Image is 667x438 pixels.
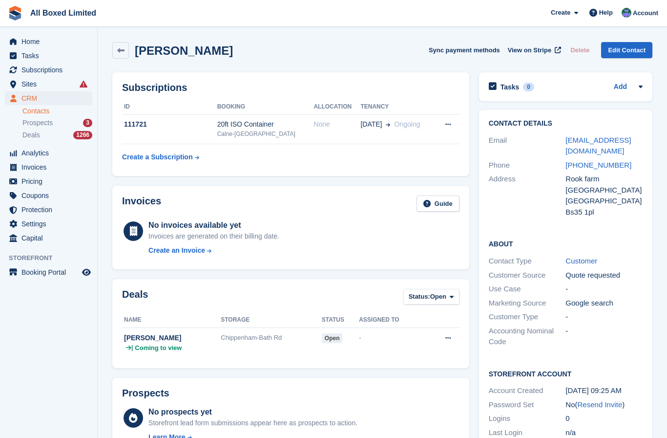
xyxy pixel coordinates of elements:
[5,77,92,91] a: menu
[22,118,92,128] a: Prospects 3
[565,174,643,185] div: Rook farm
[217,119,314,130] div: 20ft ISO Container
[551,8,570,18] span: Create
[565,136,631,155] a: [EMAIL_ADDRESS][DOMAIN_NAME]
[417,196,459,212] a: Guide
[565,270,643,281] div: Quote requested
[5,175,92,188] a: menu
[122,388,169,399] h2: Prospects
[21,63,80,77] span: Subscriptions
[22,107,92,116] a: Contacts
[489,120,643,128] h2: Contact Details
[21,77,80,91] span: Sites
[21,231,80,245] span: Capital
[21,49,80,63] span: Tasks
[429,42,500,58] button: Sync payment methods
[122,312,221,328] th: Name
[394,120,420,128] span: Ongoing
[21,91,80,105] span: CRM
[135,343,182,353] span: Coming to view
[21,217,80,231] span: Settings
[5,189,92,202] a: menu
[508,45,551,55] span: View on Stripe
[489,399,566,411] div: Password Set
[5,231,92,245] a: menu
[21,203,80,217] span: Protection
[124,333,221,343] div: [PERSON_NAME]
[359,333,425,343] div: -
[5,35,92,48] a: menu
[565,326,643,348] div: -
[26,5,100,21] a: All Boxed Limited
[489,135,566,157] div: Email
[22,118,53,128] span: Prospects
[148,418,357,428] div: Storefront lead form submissions appear here as prospects to action.
[122,196,161,212] h2: Invoices
[22,131,40,140] span: Deals
[9,253,97,263] span: Storefront
[489,284,566,295] div: Use Case
[489,239,643,248] h2: About
[614,82,627,93] a: Add
[8,6,22,21] img: stora-icon-8386f47178a22dfd0bd8f6a31ec36ba5ce8667c1dd55bd0f319d3a0aa187defe.svg
[565,399,643,411] div: No
[565,385,643,396] div: [DATE] 09:25 AM
[73,131,92,139] div: 1266
[489,298,566,309] div: Marketing Source
[5,91,92,105] a: menu
[322,312,359,328] th: Status
[148,245,205,256] div: Create an Invoice
[221,312,322,328] th: Storage
[135,44,233,57] h2: [PERSON_NAME]
[565,257,597,265] a: Customer
[403,289,459,305] button: Status: Open
[80,80,87,88] i: Smart entry sync failures have occurred
[313,99,360,115] th: Allocation
[21,35,80,48] span: Home
[599,8,613,18] span: Help
[131,343,133,353] span: |
[21,146,80,160] span: Analytics
[122,152,193,162] div: Create a Subscription
[578,400,623,409] a: Resend Invite
[575,400,625,409] span: ( )
[221,333,322,343] div: Chippenham-Bath Rd
[565,185,643,196] div: [GEOGRAPHIC_DATA]
[81,266,92,278] a: Preview store
[5,217,92,231] a: menu
[5,49,92,63] a: menu
[148,219,279,231] div: No invoices available yet
[489,256,566,267] div: Contact Type
[313,119,360,130] div: None
[5,146,92,160] a: menu
[22,130,92,140] a: Deals 1266
[148,245,279,256] a: Create an Invoice
[489,270,566,281] div: Customer Source
[359,312,425,328] th: Assigned to
[430,292,446,302] span: Open
[360,119,382,130] span: [DATE]
[565,298,643,309] div: Google search
[489,326,566,348] div: Accounting Nominal Code
[565,311,643,323] div: -
[565,207,643,218] div: Bs35 1pl
[633,8,658,18] span: Account
[504,42,563,58] a: View on Stripe
[322,333,343,343] span: open
[122,119,217,130] div: 111721
[489,413,566,424] div: Logins
[489,369,643,378] h2: Storefront Account
[21,175,80,188] span: Pricing
[122,148,199,166] a: Create a Subscription
[122,289,148,307] h2: Deals
[565,196,643,207] div: [GEOGRAPHIC_DATA]
[83,119,92,127] div: 3
[489,160,566,171] div: Phone
[489,311,566,323] div: Customer Type
[500,83,520,91] h2: Tasks
[21,160,80,174] span: Invoices
[5,265,92,279] a: menu
[148,406,357,418] div: No prospects yet
[601,42,652,58] a: Edit Contact
[5,203,92,217] a: menu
